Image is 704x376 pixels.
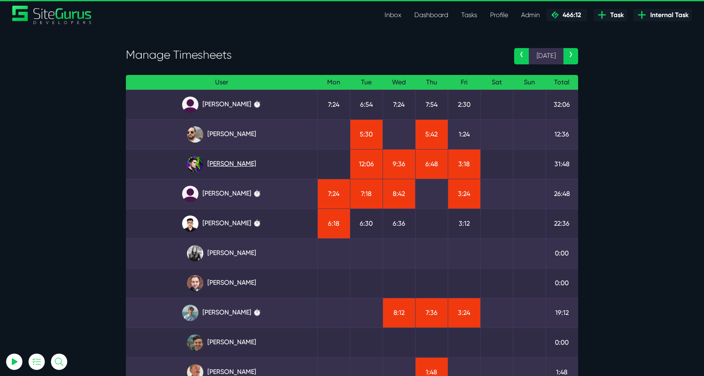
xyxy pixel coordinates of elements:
[546,149,578,179] td: 31:48
[132,215,311,232] a: [PERSON_NAME] ⏱️
[514,48,529,64] a: ‹
[350,209,383,238] td: 6:30
[187,275,203,291] img: tfogtqcjwjterk6idyiu.jpg
[378,7,408,23] a: Inbox
[182,305,198,321] img: tkl4csrki1nqjgf0pb1z.png
[350,119,383,149] td: 5:30
[350,90,383,119] td: 6:54
[515,7,546,23] a: Admin
[317,209,350,238] td: 6:18
[546,119,578,149] td: 12:36
[383,90,415,119] td: 7:24
[448,298,480,328] td: 3:24
[563,48,578,64] a: ›
[126,48,502,62] h3: Manage Timesheets
[187,156,203,172] img: rxuxidhawjjb44sgel4e.png
[607,10,624,20] span: Task
[182,186,198,202] img: default_qrqg0b.png
[546,238,578,268] td: 0:00
[383,298,415,328] td: 8:12
[415,119,448,149] td: 5:42
[408,7,455,23] a: Dashboard
[383,179,415,209] td: 8:42
[383,209,415,238] td: 6:36
[647,10,689,20] span: Internal Task
[448,75,480,90] th: Fri
[350,179,383,209] td: 7:18
[132,156,311,172] a: [PERSON_NAME]
[513,75,546,90] th: Sun
[317,179,350,209] td: 7:24
[317,90,350,119] td: 7:24
[546,298,578,328] td: 19:12
[132,305,311,321] a: [PERSON_NAME] ⏱️
[448,90,480,119] td: 2:30
[26,96,116,114] input: Email
[132,126,311,143] a: [PERSON_NAME]
[12,6,92,24] a: SiteGurus
[480,75,513,90] th: Sat
[415,75,448,90] th: Thu
[484,7,515,23] a: Profile
[448,149,480,179] td: 3:18
[317,75,350,90] th: Mon
[546,209,578,238] td: 22:36
[546,75,578,90] th: Total
[415,149,448,179] td: 6:48
[546,328,578,357] td: 0:00
[126,75,317,90] th: User
[187,334,203,351] img: esb8jb8dmrsykbqurfoz.jpg
[594,9,627,21] a: Task
[546,268,578,298] td: 0:00
[350,149,383,179] td: 12:06
[455,7,484,23] a: Tasks
[187,245,203,262] img: rgqpcqpgtbr9fmz9rxmm.jpg
[132,275,311,291] a: [PERSON_NAME]
[12,6,92,24] img: Sitegurus Logo
[546,9,587,21] a: 466:12
[448,209,480,238] td: 3:12
[383,149,415,179] td: 9:36
[350,75,383,90] th: Tue
[415,90,448,119] td: 7:54
[187,126,203,143] img: ublsy46zpoyz6muduycb.jpg
[182,97,198,113] img: default_qrqg0b.png
[546,90,578,119] td: 32:06
[415,298,448,328] td: 7:36
[132,186,311,202] a: [PERSON_NAME] ⏱️
[448,179,480,209] td: 3:24
[132,334,311,351] a: [PERSON_NAME]
[448,119,480,149] td: 1:24
[634,9,692,21] a: Internal Task
[546,179,578,209] td: 26:48
[559,11,581,19] span: 466:12
[132,245,311,262] a: [PERSON_NAME]
[26,144,116,161] button: Log In
[529,48,563,64] span: [DATE]
[132,97,311,113] a: [PERSON_NAME] ⏱️
[383,75,415,90] th: Wed
[182,215,198,232] img: xv1kmavyemxtguplm5ir.png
